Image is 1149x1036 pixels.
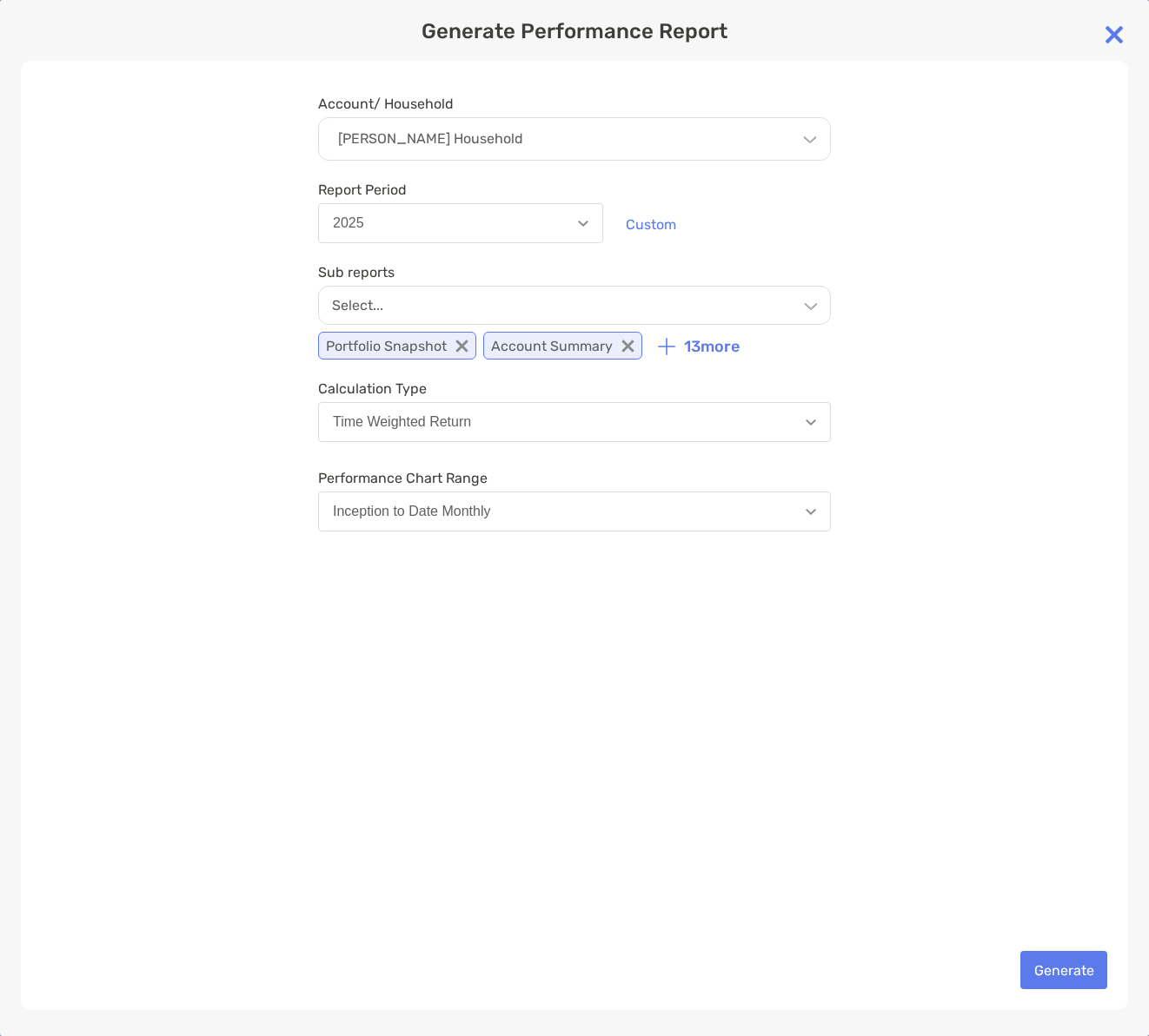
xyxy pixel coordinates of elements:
button: Generate [1020,951,1107,989]
img: close modal icon [1097,17,1132,52]
button: Inception to Date Monthly [318,492,831,531]
p: [PERSON_NAME] Household [338,131,523,147]
button: Custom [612,205,689,243]
button: 2025 [318,203,603,243]
p: Account Summary [483,332,642,360]
img: Open dropdown arrow [806,419,816,426]
div: Inception to Date Monthly [333,504,490,519]
div: 2025 [333,215,364,231]
label: Sub reports [318,264,395,280]
img: Open dropdown arrow [806,509,816,515]
div: Time Weighted Return [333,414,471,430]
span: Performance Chart Range [318,470,831,486]
p: Portfolio Snapshot [318,332,476,360]
p: Generate Performance Report [21,21,1128,43]
span: Report Period [318,181,603,198]
p: Select... [332,297,383,313]
p: 13 more [684,338,740,356]
label: Account/ Household [318,96,454,112]
img: Open dropdown arrow [578,221,588,227]
img: icon plus [658,338,675,355]
button: Time Weighted Return [318,402,831,442]
span: Calculation Type [318,380,831,397]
